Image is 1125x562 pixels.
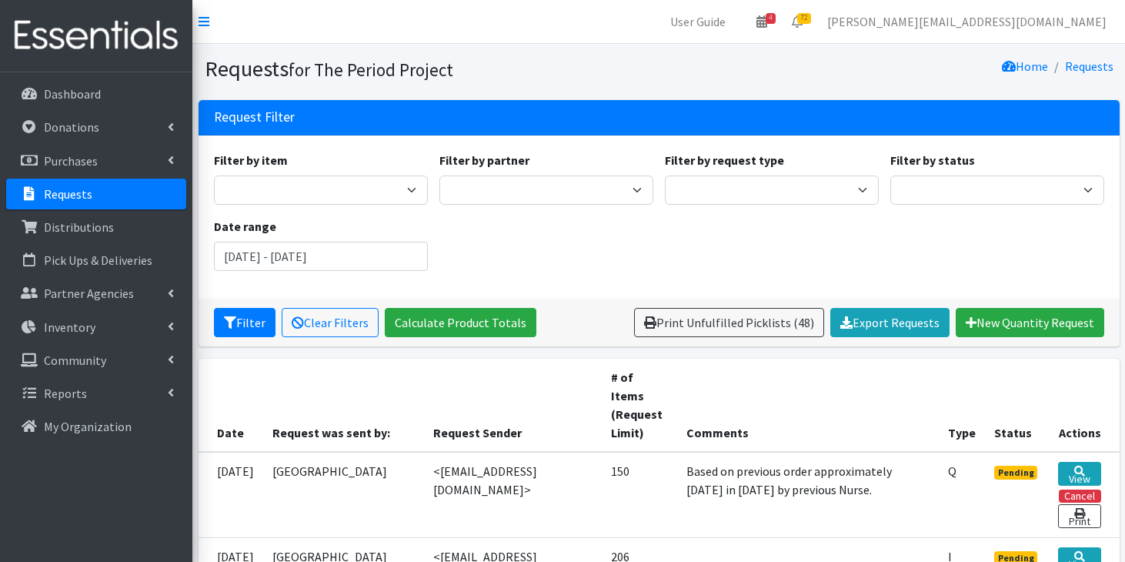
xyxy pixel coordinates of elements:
td: Based on previous order approximately [DATE] in [DATE] by previous Nurse. [677,452,939,538]
p: Partner Agencies [44,286,134,301]
a: Donations [6,112,186,142]
label: Filter by request type [665,151,784,169]
span: 72 [797,13,811,24]
a: Requests [6,179,186,209]
th: Status [985,359,1050,452]
a: Purchases [6,146,186,176]
a: 4 [744,6,779,37]
a: Requests [1065,59,1113,74]
label: Filter by partner [439,151,529,169]
a: [PERSON_NAME][EMAIL_ADDRESS][DOMAIN_NAME] [815,6,1119,37]
p: Distributions [44,219,114,235]
small: for The Period Project [289,59,453,81]
p: Dashboard [44,86,101,102]
p: Purchases [44,153,98,169]
span: Pending [994,466,1038,480]
p: Donations [44,119,99,135]
button: Filter [214,308,275,337]
a: Distributions [6,212,186,243]
th: Actions [1049,359,1119,452]
p: Reports [44,386,87,401]
a: Home [1002,59,1048,74]
a: Print Unfulfilled Picklists (48) [634,308,824,337]
a: 72 [779,6,815,37]
p: Pick Ups & Deliveries [44,253,152,268]
p: Requests [44,186,92,202]
td: <[EMAIL_ADDRESS][DOMAIN_NAME]> [424,452,601,538]
p: My Organization [44,419,132,434]
td: [DATE] [199,452,263,538]
th: # of Items (Request Limit) [602,359,678,452]
a: Partner Agencies [6,278,186,309]
abbr: Quantity [948,463,956,479]
td: [GEOGRAPHIC_DATA] [263,452,425,538]
img: HumanEssentials [6,10,186,62]
button: Cancel [1059,490,1101,503]
a: Community [6,345,186,376]
a: Dashboard [6,79,186,109]
a: My Organization [6,411,186,442]
label: Filter by status [890,151,975,169]
th: Date [199,359,263,452]
a: Inventory [6,312,186,343]
h1: Requests [205,55,653,82]
p: Community [44,353,106,368]
a: View [1058,462,1100,486]
th: Comments [677,359,939,452]
a: Calculate Product Totals [385,308,536,337]
th: Request was sent by: [263,359,425,452]
h3: Request Filter [214,109,295,125]
label: Filter by item [214,151,288,169]
a: Export Requests [830,308,950,337]
th: Request Sender [424,359,601,452]
a: User Guide [658,6,738,37]
a: Reports [6,378,186,409]
a: Print [1058,504,1100,528]
label: Date range [214,217,276,236]
p: Inventory [44,319,95,335]
td: 150 [602,452,678,538]
input: January 1, 2011 - December 31, 2011 [214,242,428,271]
th: Type [939,359,985,452]
a: New Quantity Request [956,308,1104,337]
a: Clear Filters [282,308,379,337]
span: 4 [766,13,776,24]
a: Pick Ups & Deliveries [6,245,186,276]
